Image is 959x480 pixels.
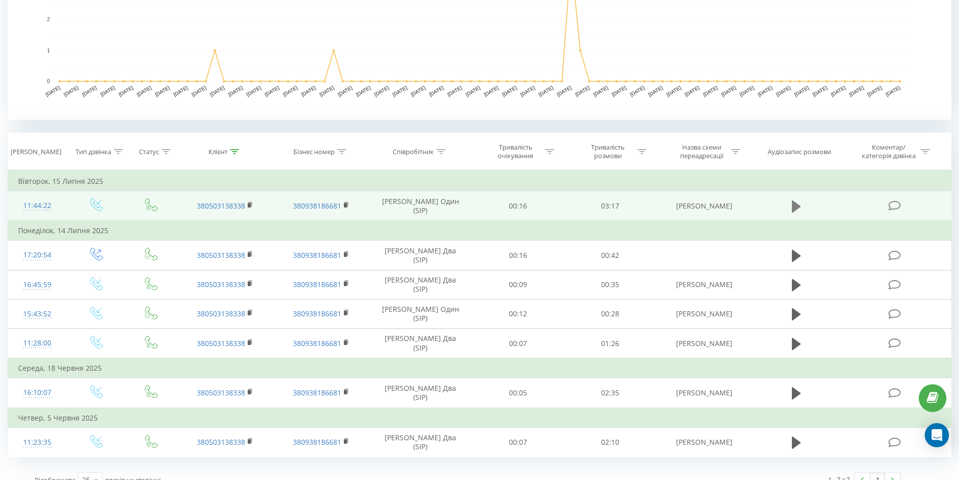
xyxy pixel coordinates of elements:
[702,85,719,97] text: [DATE]
[564,428,656,457] td: 02:10
[173,85,189,97] text: [DATE]
[18,333,57,353] div: 11:28:00
[118,85,134,97] text: [DATE]
[18,245,57,265] div: 17:20:54
[293,309,341,318] a: 380938186681
[139,148,159,156] div: Статус
[593,85,609,97] text: [DATE]
[8,408,951,428] td: Четвер, 5 Червня 2025
[656,329,752,359] td: [PERSON_NAME]
[830,85,847,97] text: [DATE]
[848,85,865,97] text: [DATE]
[197,437,245,447] a: 380503138338
[264,85,280,97] text: [DATE]
[472,428,564,457] td: 00:07
[472,270,564,299] td: 00:09
[564,299,656,328] td: 00:28
[197,201,245,211] a: 380503138338
[647,85,664,97] text: [DATE]
[472,329,564,359] td: 00:07
[866,85,883,97] text: [DATE]
[8,358,951,378] td: Середа, 18 Червня 2025
[472,299,564,328] td: 00:12
[656,299,752,328] td: [PERSON_NAME]
[293,338,341,348] a: 380938186681
[197,280,245,289] a: 380503138338
[136,85,153,97] text: [DATE]
[775,85,792,97] text: [DATE]
[739,85,755,97] text: [DATE]
[574,85,591,97] text: [DATE]
[293,280,341,289] a: 380938186681
[300,85,317,97] text: [DATE]
[564,241,656,270] td: 00:42
[369,428,472,457] td: [PERSON_NAME] Два (SIP)
[472,191,564,221] td: 00:16
[656,191,752,221] td: [PERSON_NAME]
[793,85,810,97] text: [DATE]
[293,148,335,156] div: Бізнес номер
[18,196,57,216] div: 11:44:22
[63,85,80,97] text: [DATE]
[666,85,682,97] text: [DATE]
[337,85,353,97] text: [DATE]
[564,270,656,299] td: 00:35
[47,17,50,22] text: 2
[197,309,245,318] a: 380503138338
[18,275,57,295] div: 16:45:59
[47,79,50,84] text: 0
[8,171,951,191] td: Вівторок, 15 Липня 2025
[369,329,472,359] td: [PERSON_NAME] Два (SIP)
[472,241,564,270] td: 00:16
[611,85,627,97] text: [DATE]
[410,85,426,97] text: [DATE]
[355,85,372,97] text: [DATE]
[884,85,901,97] text: [DATE]
[293,250,341,260] a: 380938186681
[246,85,262,97] text: [DATE]
[581,143,635,160] div: Тривалість розмови
[472,378,564,408] td: 00:05
[227,85,244,97] text: [DATE]
[197,388,245,397] a: 380503138338
[629,85,645,97] text: [DATE]
[319,85,335,97] text: [DATE]
[191,85,207,97] text: [DATE]
[501,85,518,97] text: [DATE]
[538,85,554,97] text: [DATE]
[757,85,773,97] text: [DATE]
[154,85,171,97] text: [DATE]
[45,85,61,97] text: [DATE]
[369,378,472,408] td: [PERSON_NAME] Два (SIP)
[374,85,390,97] text: [DATE]
[428,85,445,97] text: [DATE]
[675,143,728,160] div: Назва схеми переадресації
[768,148,831,156] div: Аудіозапис розмови
[369,270,472,299] td: [PERSON_NAME] Два (SIP)
[11,148,61,156] div: [PERSON_NAME]
[208,148,228,156] div: Клієнт
[18,383,57,402] div: 16:10:07
[197,338,245,348] a: 380503138338
[282,85,299,97] text: [DATE]
[489,143,543,160] div: Тривалість очікування
[447,85,463,97] text: [DATE]
[812,85,828,97] text: [DATE]
[369,241,472,270] td: [PERSON_NAME] Два (SIP)
[520,85,536,97] text: [DATE]
[564,378,656,408] td: 02:35
[293,201,341,211] a: 380938186681
[8,221,951,241] td: Понеділок, 14 Липня 2025
[684,85,700,97] text: [DATE]
[465,85,481,97] text: [DATE]
[197,250,245,260] a: 380503138338
[393,148,434,156] div: Співробітник
[859,143,918,160] div: Коментар/категорія дзвінка
[369,191,472,221] td: [PERSON_NAME] Один (SIP)
[209,85,226,97] text: [DATE]
[564,191,656,221] td: 03:17
[293,388,341,397] a: 380938186681
[720,85,737,97] text: [DATE]
[369,299,472,328] td: [PERSON_NAME] Один (SIP)
[18,304,57,324] div: 15:43:52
